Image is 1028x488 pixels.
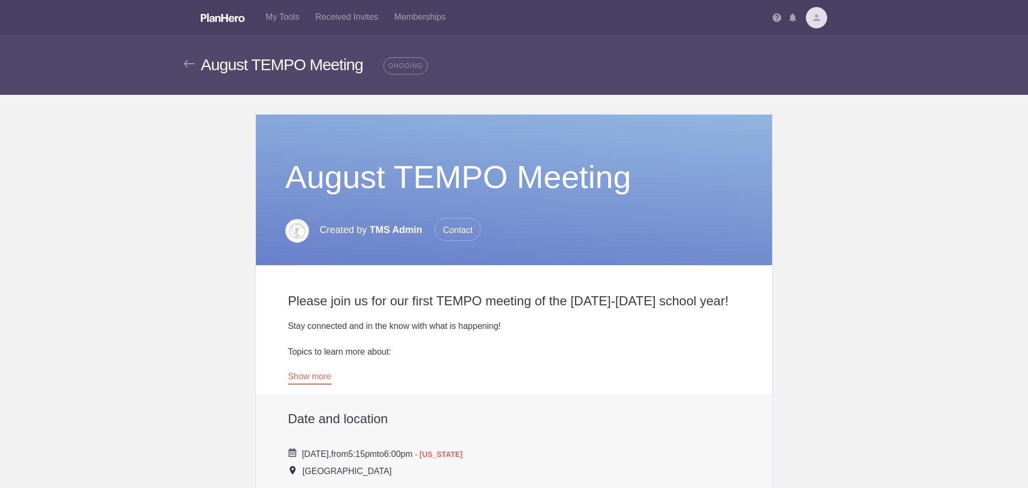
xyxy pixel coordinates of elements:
[288,448,297,457] img: Cal purple
[415,450,463,459] span: - [US_STATE]
[288,293,740,309] h2: Please join us for our first TEMPO meeting of the [DATE]-[DATE] school year!
[290,466,296,475] img: Event location
[288,411,740,427] h2: Date and location
[384,449,412,459] span: 6:00pm
[320,218,481,242] p: Created by
[773,13,781,22] img: Help icon
[288,346,740,358] div: Topics to learn more about:
[303,467,392,476] span: [GEOGRAPHIC_DATA]
[285,158,743,197] h1: August TEMPO Meeting
[348,449,376,459] span: 5:15pm
[184,60,194,67] img: Back arrow gray
[435,218,481,241] span: Contact
[288,358,740,371] div: [DATE]-[DATE] TEMPO members.
[789,13,796,22] img: Notifications
[383,57,428,74] span: ONGOING
[302,449,331,459] span: [DATE],
[201,56,363,73] span: August TEMPO Meeting
[285,219,309,243] img: Logo 14
[302,449,463,459] span: from to
[288,320,740,333] div: Stay connected and in the know with what is happening!
[201,13,245,22] img: Logo white planhero
[806,7,827,28] img: Davatar
[288,372,331,385] a: Show more
[369,224,422,235] span: TMS Admin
